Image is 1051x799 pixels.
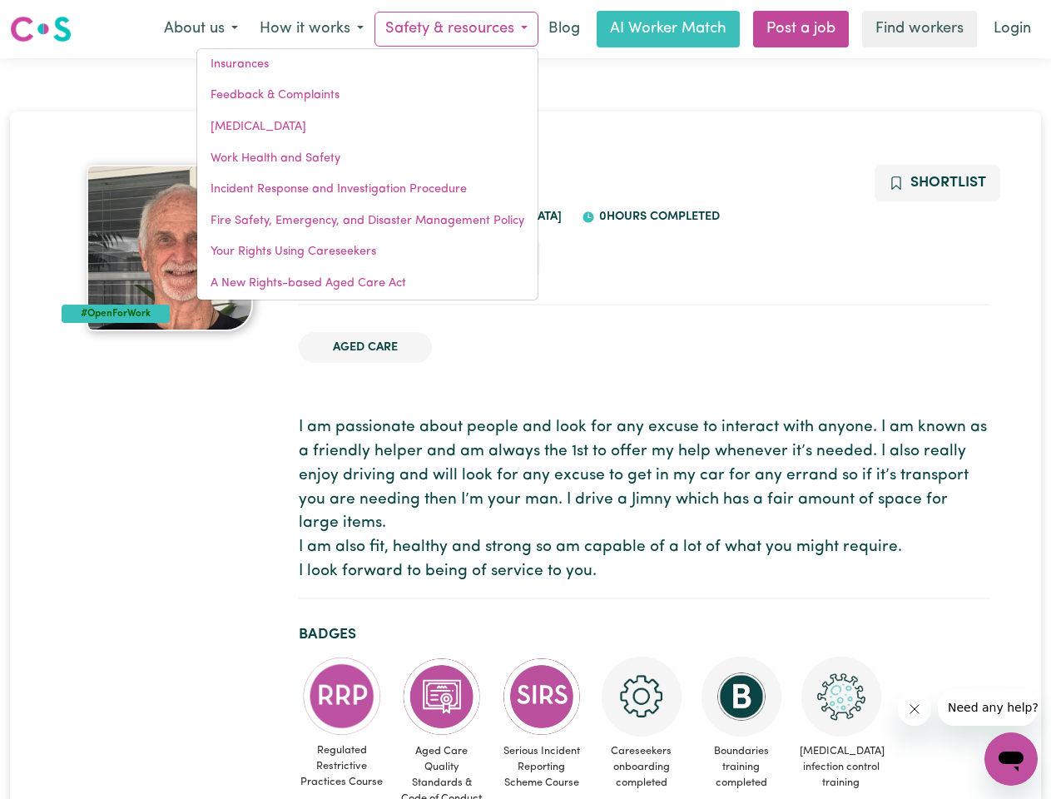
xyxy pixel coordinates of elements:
button: About us [153,12,249,47]
button: How it works [249,12,374,47]
a: AI Worker Match [597,11,740,47]
iframe: Message from company [938,689,1038,726]
img: Kenneth [87,165,253,331]
img: CS Academy: Regulated Restrictive Practices course completed [302,657,382,736]
span: Need any help? [10,12,101,25]
h2: Badges [299,626,990,643]
a: Your Rights Using Careseekers [197,236,538,268]
span: 0 hours completed [595,211,720,223]
a: Fire Safety, Emergency, and Disaster Management Policy [197,206,538,237]
img: CS Academy: Boundaries in care and support work course completed [701,657,781,737]
a: Post a job [753,11,849,47]
a: Insurances [197,49,538,81]
span: Careseekers onboarding completed [598,737,685,798]
button: Add to shortlist [875,165,1000,201]
iframe: Close message [898,692,931,726]
a: Careseekers logo [10,10,72,48]
span: [MEDICAL_DATA] infection control training [798,737,885,798]
a: Blog [538,11,590,47]
a: A New Rights-based Aged Care Act [197,268,538,300]
p: I am passionate about people and look for any excuse to interact with anyone. I am known as a fri... [299,416,990,584]
button: Safety & resources [374,12,538,47]
li: Aged Care [299,332,432,364]
a: Find workers [862,11,977,47]
span: Boundaries training completed [698,737,785,798]
a: Login [984,11,1041,47]
a: Kenneth's profile picture'#OpenForWork [62,165,279,331]
div: #OpenForWork [62,305,171,323]
a: Feedback & Complaints [197,80,538,112]
img: Careseekers logo [10,14,72,44]
a: [MEDICAL_DATA] [197,112,538,143]
a: Incident Response and Investigation Procedure [197,174,538,206]
img: CS Academy: Careseekers Onboarding course completed [602,657,682,737]
span: Serious Incident Reporting Scheme Course [498,737,585,798]
img: CS Academy: Serious Incident Reporting Scheme course completed [502,657,582,737]
img: CS Academy: COVID-19 Infection Control Training course completed [801,657,881,737]
span: Regulated Restrictive Practices Course [299,736,385,797]
div: Safety & resources [196,48,538,300]
iframe: Button to launch messaging window [984,732,1038,786]
a: Work Health and Safety [197,143,538,175]
span: Shortlist [910,176,986,190]
img: CS Academy: Aged Care Quality Standards & Code of Conduct course completed [402,657,482,737]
